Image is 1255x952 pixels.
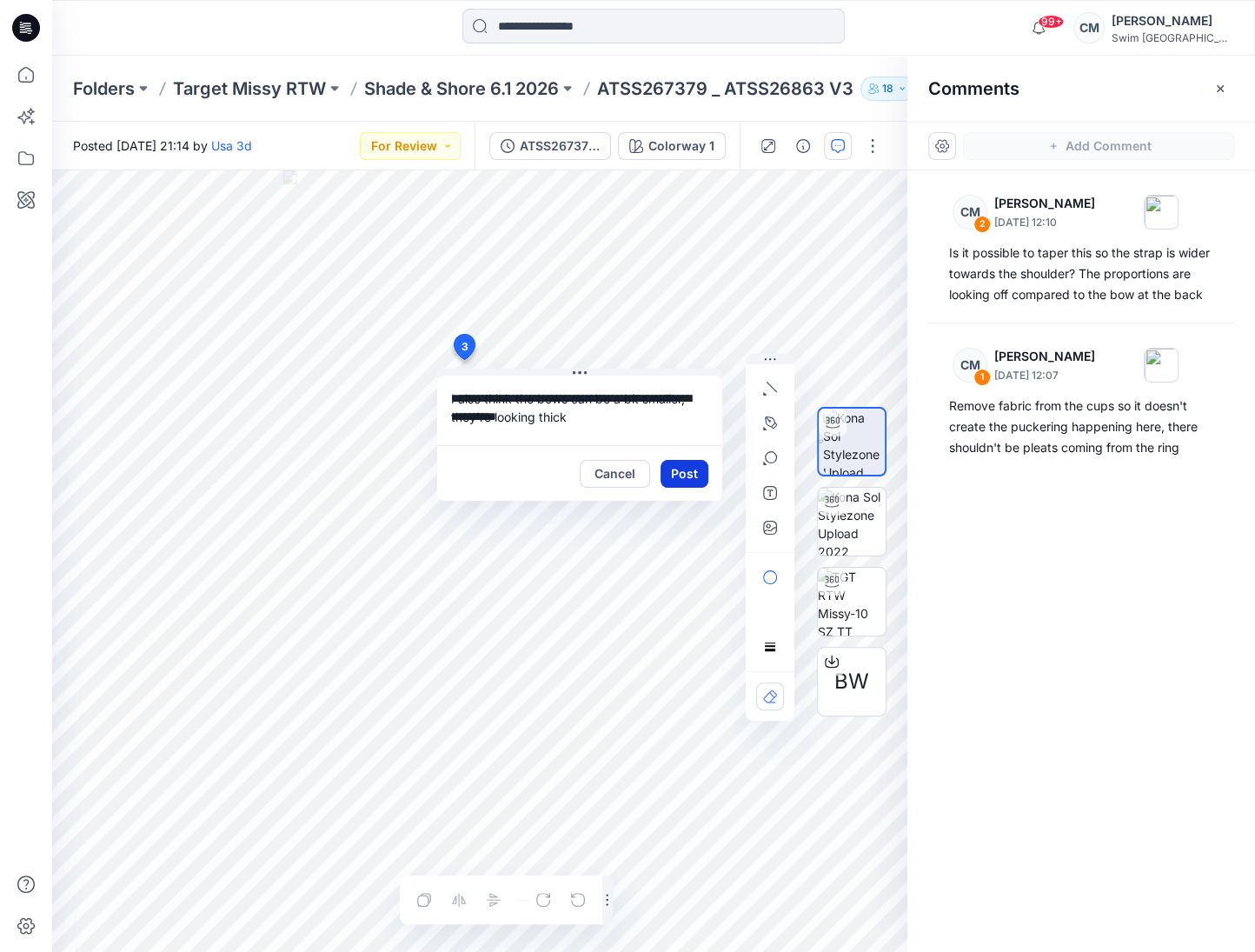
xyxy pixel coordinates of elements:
[994,214,1095,231] p: [DATE] 12:10
[818,568,886,636] img: TGT RTW Missy-10 SZ TT
[823,409,885,475] img: Kona Sol Stylezone Upload 2022
[949,243,1213,305] div: Is it possible to taper this so the strap is wider towards the shoulder? The proportions are look...
[1112,10,1233,31] div: [PERSON_NAME]
[173,77,326,101] a: Target Missy RTW
[1112,31,1233,44] div: Swim [GEOGRAPHIC_DATA]
[789,132,817,160] button: Details
[994,346,1095,367] p: [PERSON_NAME]
[963,132,1234,160] button: Add Comment
[580,460,650,488] button: Cancel
[994,193,1095,214] p: [PERSON_NAME]
[73,77,135,101] a: Folders
[520,136,600,156] div: ATSS267379 _ ATSS26863 V3
[928,78,1019,99] h2: Comments
[953,348,987,383] div: CM
[994,367,1095,384] p: [DATE] 12:07
[597,77,853,101] p: ATSS267379 _ ATSS26863 V3
[661,460,708,488] button: Post
[489,132,611,160] button: ATSS267379 _ ATSS26863 V3
[211,138,252,153] a: Usa 3d
[364,77,559,101] a: Shade & Shore 6.1 2026
[648,136,714,156] div: Colorway 1
[618,132,726,160] button: Colorway 1
[882,79,893,98] p: 18
[949,396,1213,458] div: Remove fabric from the cups so it doesn't create the puckering happening here, there shouldn't be...
[973,369,991,386] div: 1
[818,488,886,556] img: Kona Sol Stylezone Upload 2022
[461,339,468,355] span: 3
[1073,12,1105,43] div: CM
[973,216,991,233] div: 2
[834,666,869,697] span: BW
[73,136,252,155] span: Posted [DATE] 21:14 by
[860,77,915,101] button: 18
[1038,15,1064,29] span: 99+
[953,195,987,230] div: CM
